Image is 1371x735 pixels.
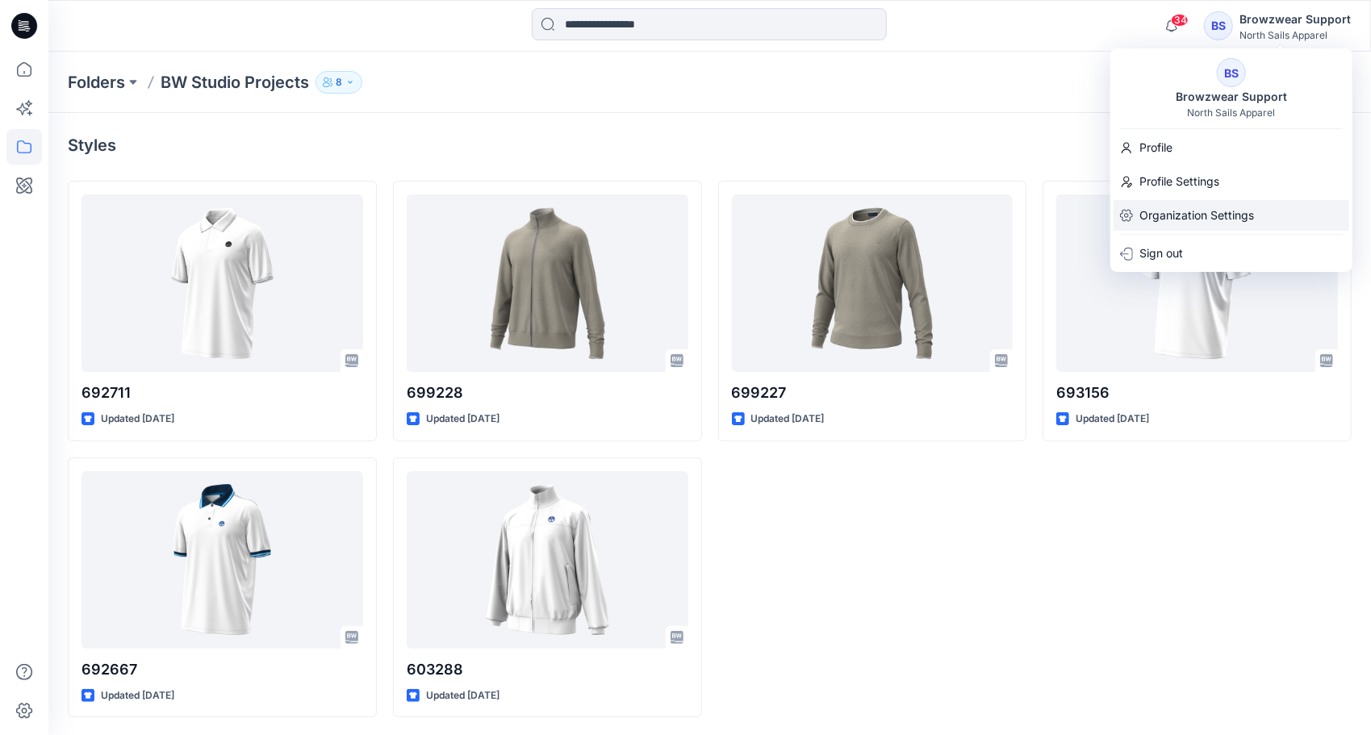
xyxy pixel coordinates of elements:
a: 693156 [1056,194,1338,372]
p: 699227 [732,382,1014,404]
a: Organization Settings [1110,200,1352,231]
a: 692711 [82,194,363,372]
h4: Styles [68,136,116,155]
div: North Sails Apparel [1188,106,1276,119]
p: 8 [336,73,342,91]
div: North Sails Apparel [1239,29,1351,41]
p: 603288 [407,658,688,681]
button: 8 [316,71,362,94]
p: BW Studio Projects [161,71,309,94]
a: 603288 [407,471,688,649]
p: Profile [1139,132,1172,163]
p: Organization Settings [1139,200,1254,231]
div: Browzwear Support [1166,87,1297,106]
a: 692667 [82,471,363,649]
a: Profile [1110,132,1352,163]
p: 692667 [82,658,363,681]
p: Profile Settings [1139,166,1219,197]
p: Updated [DATE] [1076,411,1149,428]
div: BS [1204,11,1233,40]
span: 34 [1171,14,1189,27]
div: BS [1217,58,1246,87]
p: Updated [DATE] [101,687,174,704]
p: 699228 [407,382,688,404]
a: Profile Settings [1110,166,1352,197]
p: Updated [DATE] [426,411,499,428]
a: 699228 [407,194,688,372]
a: 699227 [732,194,1014,372]
p: Updated [DATE] [101,411,174,428]
p: 693156 [1056,382,1338,404]
p: Updated [DATE] [426,687,499,704]
p: 692711 [82,382,363,404]
p: Updated [DATE] [751,411,825,428]
p: Sign out [1139,238,1183,269]
a: Folders [68,71,125,94]
div: Browzwear Support [1239,10,1351,29]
